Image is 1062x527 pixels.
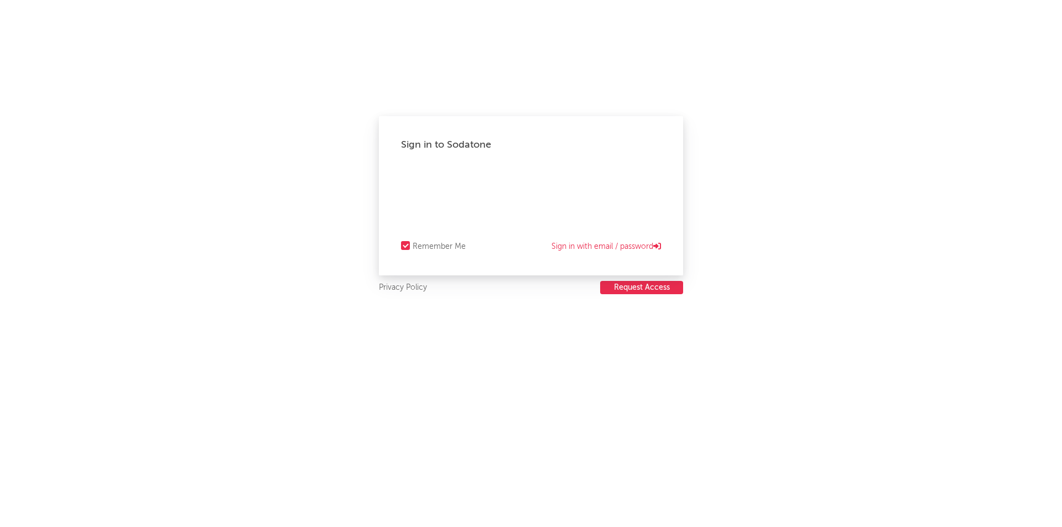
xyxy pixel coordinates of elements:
[379,281,427,295] a: Privacy Policy
[600,281,683,294] button: Request Access
[401,138,661,152] div: Sign in to Sodatone
[551,240,661,253] a: Sign in with email / password
[413,240,466,253] div: Remember Me
[600,281,683,295] a: Request Access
